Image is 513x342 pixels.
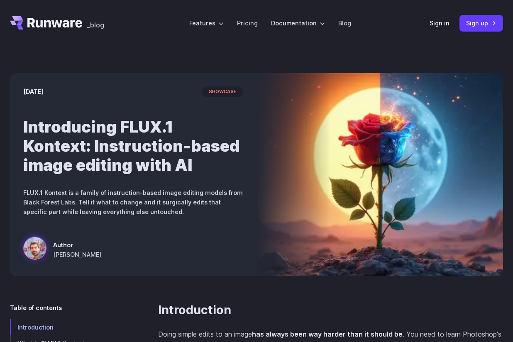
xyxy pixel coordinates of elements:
a: _blog [87,16,104,30]
span: Table of contents [10,303,62,312]
a: Go to / [10,16,82,30]
img: Surreal rose in a desert landscape, split between day and night with the sun and moon aligned beh... [256,73,503,276]
a: Introduction [158,303,231,317]
label: Features [189,18,224,28]
p: FLUX.1 Kontext is a family of instruction-based image editing models from Black Forest Labs. Tell... [23,188,243,217]
span: Introduction [17,324,54,331]
a: Introduction [10,319,132,335]
strong: has always been way harder than it should be [252,330,403,338]
label: Documentation [271,18,325,28]
span: _blog [87,22,104,28]
a: Surreal rose in a desert landscape, split between day and night with the sun and moon aligned beh... [23,236,101,263]
span: showcase [202,86,243,97]
a: Sign in [430,18,449,28]
span: Author [53,240,101,250]
span: [PERSON_NAME] [53,250,101,259]
time: [DATE] [23,87,44,96]
h1: Introducing FLUX.1 Kontext: Instruction-based image editing with AI [23,117,243,175]
a: Sign up [459,15,503,31]
a: Blog [338,18,351,28]
a: Pricing [237,18,258,28]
